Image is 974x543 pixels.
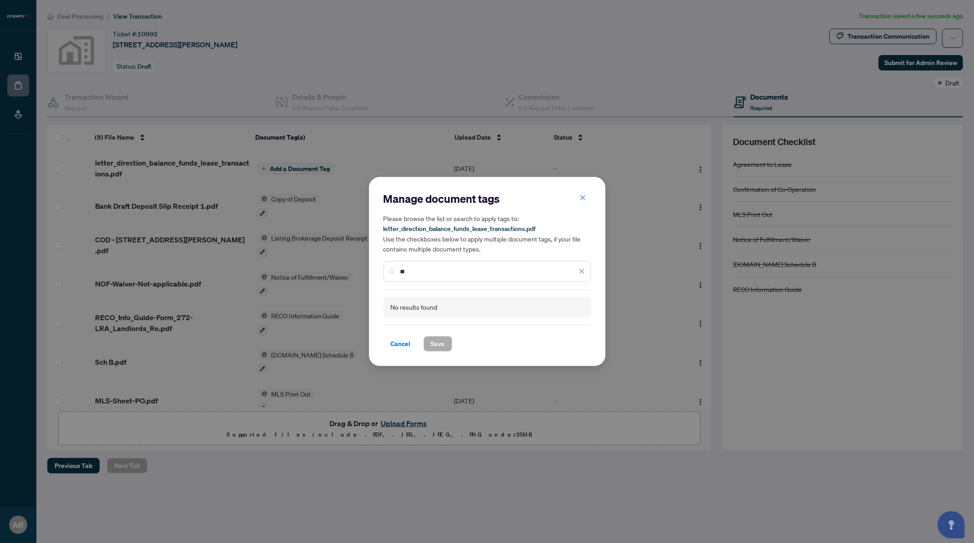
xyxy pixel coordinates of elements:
[384,225,536,233] span: letter_direction_balance_funds_lease_transactions.pdf
[384,336,418,352] button: Cancel
[580,195,586,201] span: close
[391,302,438,312] div: No results found
[384,213,591,254] h5: Please browse the list or search to apply tags to: Use the checkboxes below to apply multiple doc...
[424,336,452,352] button: Save
[579,268,585,275] span: close
[391,337,411,351] span: Cancel
[384,191,591,206] h2: Manage document tags
[938,511,965,538] button: Open asap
